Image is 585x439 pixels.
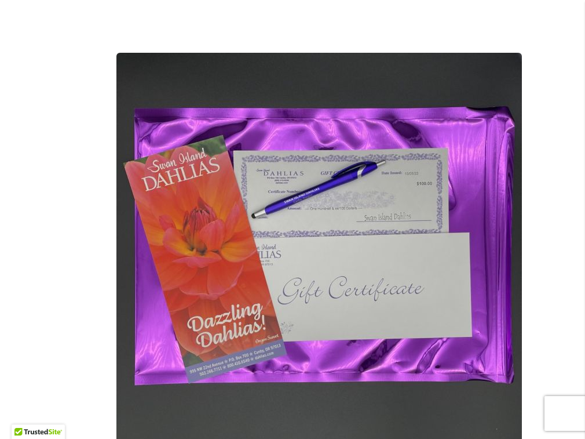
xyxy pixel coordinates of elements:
[9,398,41,430] iframe: Launch Accessibility Center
